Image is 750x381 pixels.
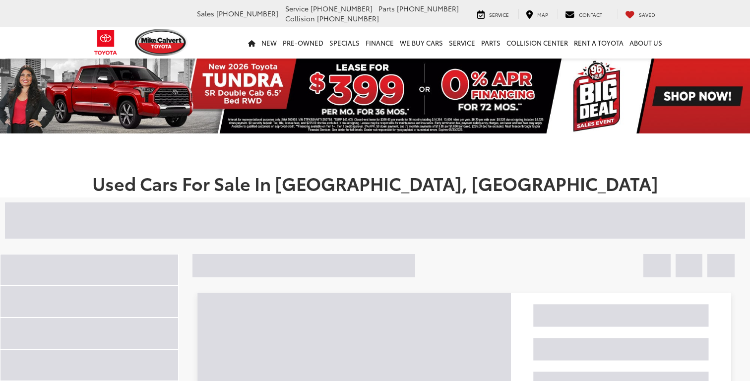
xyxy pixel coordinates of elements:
[397,27,446,59] a: WE BUY CARS
[258,27,280,59] a: New
[579,11,602,18] span: Contact
[571,27,626,59] a: Rent a Toyota
[518,9,556,19] a: Map
[135,29,187,56] img: Mike Calvert Toyota
[626,27,665,59] a: About Us
[537,11,548,18] span: Map
[245,27,258,59] a: Home
[503,27,571,59] a: Collision Center
[317,13,379,23] span: [PHONE_NUMBER]
[326,27,363,59] a: Specials
[470,9,516,19] a: Service
[285,13,315,23] span: Collision
[478,27,503,59] a: Parts
[311,3,373,13] span: [PHONE_NUMBER]
[87,26,125,59] img: Toyota
[639,11,655,18] span: Saved
[558,9,610,19] a: Contact
[363,27,397,59] a: Finance
[618,9,663,19] a: My Saved Vehicles
[489,11,509,18] span: Service
[216,8,278,18] span: [PHONE_NUMBER]
[285,3,309,13] span: Service
[280,27,326,59] a: Pre-Owned
[197,8,214,18] span: Sales
[446,27,478,59] a: Service
[378,3,395,13] span: Parts
[397,3,459,13] span: [PHONE_NUMBER]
